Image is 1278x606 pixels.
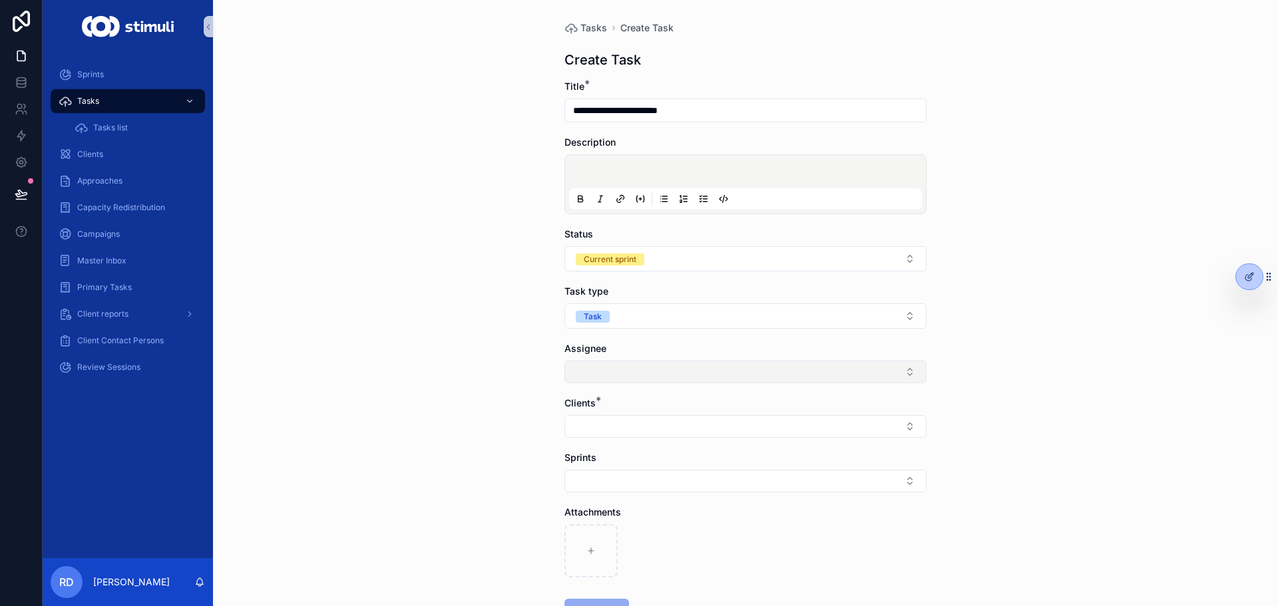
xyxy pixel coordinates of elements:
[564,397,596,408] span: Clients
[564,136,616,148] span: Description
[51,196,205,220] a: Capacity Redistribution
[77,202,165,213] span: Capacity Redistribution
[51,169,205,193] a: Approaches
[564,80,584,92] span: Title
[564,361,927,383] button: Select Button
[77,362,140,373] span: Review Sessions
[51,302,205,326] a: Client reports
[51,249,205,273] a: Master Inbox
[564,51,641,69] h1: Create Task
[43,53,213,396] div: scrollable content
[51,142,205,166] a: Clients
[77,255,126,266] span: Master Inbox
[564,343,606,354] span: Assignee
[564,506,621,518] span: Attachments
[77,282,132,293] span: Primary Tasks
[564,246,927,271] button: Select Button
[77,176,122,186] span: Approaches
[564,452,596,463] span: Sprints
[51,89,205,113] a: Tasks
[82,16,173,37] img: App logo
[93,575,170,589] p: [PERSON_NAME]
[564,303,927,329] button: Select Button
[620,21,674,35] a: Create Task
[59,574,74,590] span: RD
[564,285,608,297] span: Task type
[584,253,636,265] div: Current sprint
[77,149,103,160] span: Clients
[67,116,205,140] a: Tasks list
[564,228,593,239] span: Status
[51,275,205,299] a: Primary Tasks
[580,21,607,35] span: Tasks
[93,122,128,133] span: Tasks list
[564,470,927,492] button: Select Button
[77,69,104,80] span: Sprints
[77,229,120,239] span: Campaigns
[564,21,607,35] a: Tasks
[51,329,205,353] a: Client Contact Persons
[51,222,205,246] a: Campaigns
[51,63,205,86] a: Sprints
[564,415,927,438] button: Select Button
[77,309,128,319] span: Client reports
[584,311,602,323] div: Task
[77,335,164,346] span: Client Contact Persons
[51,355,205,379] a: Review Sessions
[77,96,99,106] span: Tasks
